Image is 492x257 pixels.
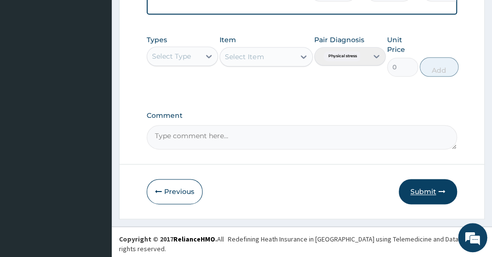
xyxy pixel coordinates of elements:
[420,57,458,77] button: Add
[152,51,191,61] div: Select Type
[56,71,134,169] span: We're online!
[5,162,185,196] textarea: Type your message and hit 'Enter'
[173,235,215,243] a: RelianceHMO
[147,179,203,204] button: Previous
[18,48,39,73] img: d_794563401_company_1708531726252_794563401
[220,35,236,45] label: Item
[147,36,167,44] label: Types
[159,5,183,28] div: Minimize live chat window
[387,35,418,54] label: Unit Price
[399,179,457,204] button: Submit
[314,35,364,45] label: Pair Diagnosis
[147,112,457,120] label: Comment
[119,235,217,243] strong: Copyright © 2017 .
[51,54,163,67] div: Chat with us now
[228,234,485,244] div: Redefining Heath Insurance in [GEOGRAPHIC_DATA] using Telemedicine and Data Science!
